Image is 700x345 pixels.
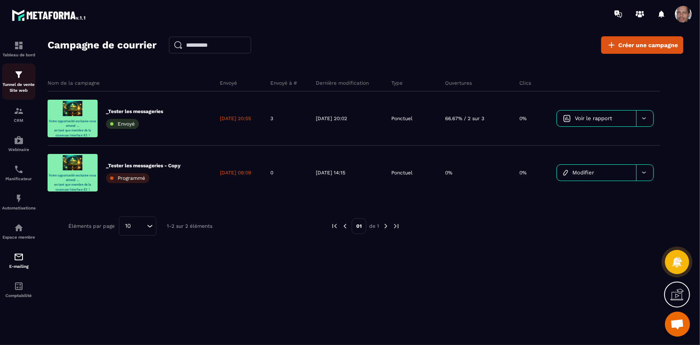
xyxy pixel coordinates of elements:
[445,169,452,176] p: 0%
[14,223,24,233] img: automations
[519,169,526,176] p: 0%
[134,222,145,231] input: Search for option
[445,115,484,122] p: 66.67% / 2 sur 3
[14,164,24,174] img: scheduler
[445,80,472,86] p: Ouvertures
[316,169,345,176] p: [DATE] 14:15
[2,264,35,269] p: E-mailing
[391,169,413,176] p: Ponctuel
[2,206,35,210] p: Automatisations
[2,293,35,298] p: Comptabilité
[382,222,390,230] img: next
[391,80,403,86] p: Type
[270,80,297,86] p: Envoyé à #
[519,80,531,86] p: Clics
[14,281,24,291] img: accountant
[2,235,35,239] p: Espace membre
[14,252,24,262] img: email
[118,121,135,127] span: Envoyé
[2,63,35,100] a: formationformationTunnel de vente Site web
[270,169,273,176] p: 0
[2,53,35,57] p: Tableau de bord
[122,222,134,231] span: 10
[601,36,683,54] a: Créer une campagne
[118,175,145,181] span: Programmé
[2,187,35,217] a: automationsautomationsAutomatisations
[2,275,35,304] a: accountantaccountantComptabilité
[220,115,251,122] p: [DATE] 20:55
[5,64,162,125] strong: Votre opportunité exclusive vous attend ... en tant que membre de la couveuse Interface 83 !
[48,80,100,86] p: Nom de la campagne
[563,170,568,176] img: icon
[119,217,156,236] div: Search for option
[519,115,526,122] p: 0%
[2,129,35,158] a: automationsautomationsWebinaire
[341,222,349,230] img: prev
[220,80,237,86] p: Envoyé
[331,222,338,230] img: prev
[316,80,369,86] p: Dernière modification
[106,108,163,115] p: _Tester les messageries
[2,100,35,129] a: formationformationCRM
[2,118,35,123] p: CRM
[14,40,24,50] img: formation
[106,162,181,169] p: _Tester les messageries - Copy
[557,111,636,126] a: Voir le rapport
[167,223,212,229] p: 1-2 sur 2 éléments
[391,115,413,122] p: Ponctuel
[270,115,273,122] p: 3
[369,223,379,229] p: de 1
[14,194,24,204] img: automations
[2,217,35,246] a: automationsautomationsEspace membre
[220,169,251,176] p: [DATE] 09:09
[68,223,115,229] p: Éléments par page
[618,41,678,49] span: Créer une campagne
[2,246,35,275] a: emailemailE-mailing
[48,37,156,53] h2: Campagne de courrier
[14,106,24,116] img: formation
[2,82,35,93] p: Tunnel de vente Site web
[572,169,594,176] span: Modifier
[665,312,690,337] div: Ouvrir le chat
[2,147,35,152] p: Webinaire
[575,115,612,121] span: Voir le rapport
[393,222,400,230] img: next
[12,8,87,23] img: logo
[352,218,366,234] p: 01
[14,135,24,145] img: automations
[2,158,35,187] a: schedulerschedulerPlanificateur
[563,115,571,122] img: icon
[2,34,35,63] a: formationformationTableau de bord
[2,176,35,181] p: Planificateur
[557,165,636,181] a: Modifier
[14,70,24,80] img: formation
[316,115,347,122] p: [DATE] 20:02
